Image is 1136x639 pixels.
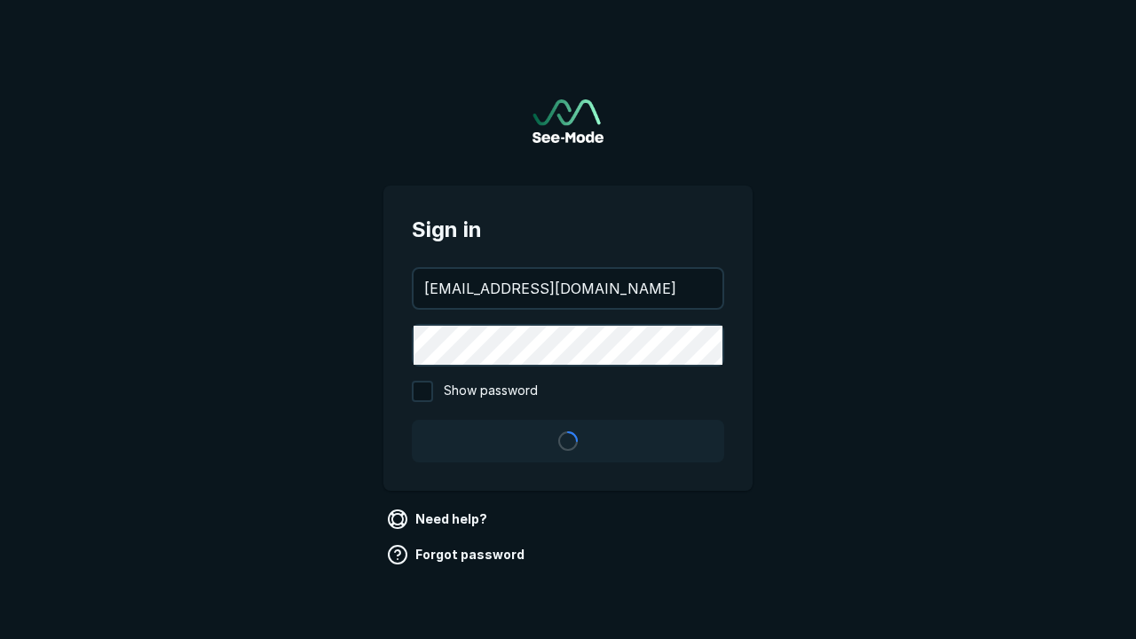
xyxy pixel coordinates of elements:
a: Go to sign in [532,99,603,143]
a: Need help? [383,505,494,533]
span: Show password [444,381,538,402]
a: Forgot password [383,540,532,569]
span: Sign in [412,214,724,246]
img: See-Mode Logo [532,99,603,143]
input: your@email.com [414,269,722,308]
